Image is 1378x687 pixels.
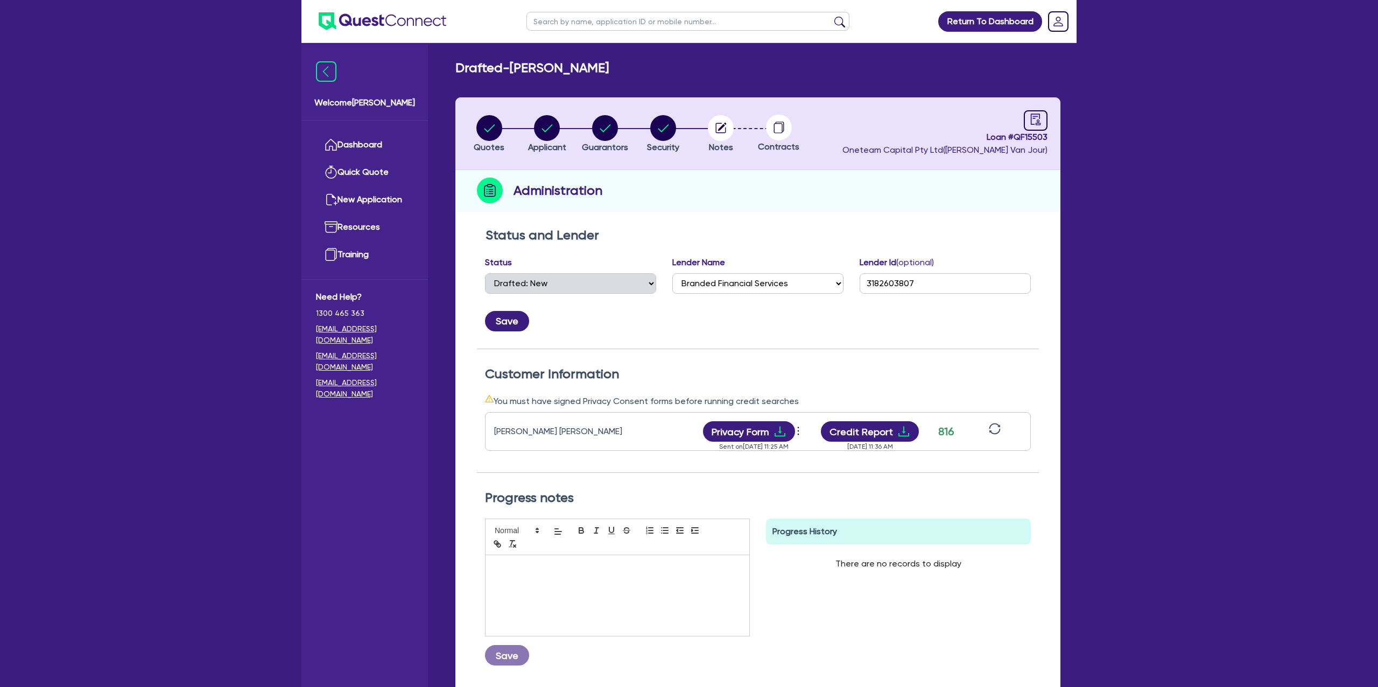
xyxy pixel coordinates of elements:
img: quick-quote [325,166,338,179]
a: Dashboard [316,131,413,159]
span: Contracts [758,141,799,152]
span: Quotes [474,142,504,152]
span: warning [485,394,494,403]
span: Guarantors [582,142,628,152]
span: Notes [709,142,733,152]
a: [EMAIL_ADDRESS][DOMAIN_NAME] [316,377,413,400]
span: (optional) [896,257,934,267]
h2: Status and Lender [486,228,1030,243]
span: 1300 465 363 [316,308,413,319]
span: more [793,423,804,439]
a: Quick Quote [316,159,413,186]
span: sync [989,423,1001,435]
button: Save [485,311,529,331]
a: Dropdown toggle [1044,8,1072,36]
button: sync [986,422,1004,441]
div: There are no records to display [822,544,974,583]
a: Return To Dashboard [938,11,1042,32]
h2: Progress notes [485,490,1031,506]
div: You must have signed Privacy Consent forms before running credit searches [485,394,1031,408]
span: Loan # QF15503 [842,131,1047,144]
span: audit [1030,114,1042,125]
div: Progress History [766,519,1031,544]
label: Status [485,256,512,269]
a: [EMAIL_ADDRESS][DOMAIN_NAME] [316,350,413,373]
button: Privacy Formdownload [703,421,796,442]
span: Security [647,142,679,152]
span: download [897,425,910,438]
span: download [774,425,786,438]
button: Quotes [473,115,505,154]
h2: Administration [514,181,602,200]
button: Credit Reportdownload [821,421,919,442]
a: New Application [316,186,413,214]
a: Resources [316,214,413,241]
div: 816 [932,423,959,440]
button: Dropdown toggle [795,422,804,441]
button: Guarantors [581,115,629,154]
button: Notes [707,115,734,154]
span: Welcome [PERSON_NAME] [314,96,415,109]
label: Lender Id [860,256,934,269]
img: resources [325,221,338,233]
button: Applicant [528,115,567,154]
span: Need Help? [316,291,413,303]
button: Save [485,645,529,665]
img: new-application [325,193,338,206]
img: step-icon [477,178,503,203]
img: icon-menu-close [316,61,336,82]
img: quest-connect-logo-blue [319,12,446,30]
span: Applicant [528,142,566,152]
h2: Drafted - [PERSON_NAME] [455,60,609,76]
a: Training [316,241,413,268]
span: Oneteam Capital Pty Ltd ( [PERSON_NAME] Van Jour ) [842,145,1047,155]
button: Security [646,115,680,154]
div: [PERSON_NAME] [PERSON_NAME] [494,425,629,438]
label: Lender Name [672,256,725,269]
h2: Customer Information [485,366,1031,382]
img: training [325,248,338,261]
a: [EMAIL_ADDRESS][DOMAIN_NAME] [316,323,413,346]
input: Search by name, application ID or mobile number... [526,12,849,31]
